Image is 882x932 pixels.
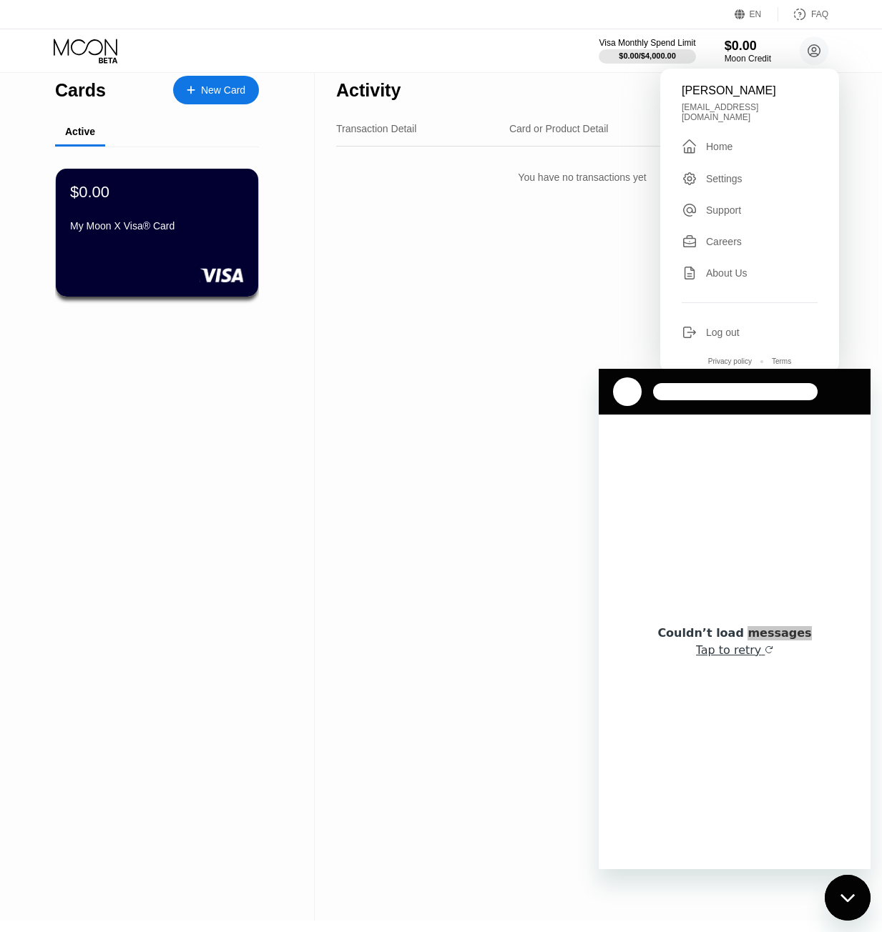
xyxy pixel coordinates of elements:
div: New Card [173,76,259,104]
div: FAQ [778,7,828,21]
div: Terms [772,357,791,365]
div: New Card [201,84,245,96]
div: Privacy policy [708,357,752,365]
div: Settings [706,173,743,184]
div: $0.00Moon Credit [725,39,771,64]
div: Careers [682,234,818,249]
div: Home [682,138,818,155]
div: Visa Monthly Spend Limit$0.00/$4,000.00 [599,38,695,64]
div: EN [750,9,762,19]
div: Visa Monthly Spend Limit [599,38,695,48]
div: My Moon X Visa® Card [70,220,244,232]
div: You have no transactions yet [336,157,828,197]
div: Careers [706,236,742,247]
div: Card or Product Detail [509,123,609,134]
div: Support [682,202,818,218]
div: $0.00 [70,183,109,202]
div: Home [706,141,732,152]
div: [EMAIL_ADDRESS][DOMAIN_NAME] [682,102,818,122]
div: Transaction Detail [336,123,416,134]
div: Active [65,126,95,137]
div: $0.00 [725,39,771,54]
div: Log out [706,327,740,338]
div: FAQ [811,9,828,19]
iframe: Messaging window [599,369,871,869]
div:  [682,138,697,155]
div: Activity [336,80,401,101]
div: Cards [55,80,106,101]
div: $0.00My Moon X Visa® Card [56,169,258,297]
iframe: Button to launch messaging window [825,875,871,921]
div: About Us [706,267,748,279]
div: About Us [682,265,818,281]
div: Support [706,204,741,216]
div: EN [735,7,778,21]
div: $0.00 / $4,000.00 [619,51,676,60]
div: Moon Credit [725,54,771,64]
div: Settings [682,171,818,187]
div: [PERSON_NAME] [682,84,818,97]
div: Log out [682,324,818,340]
